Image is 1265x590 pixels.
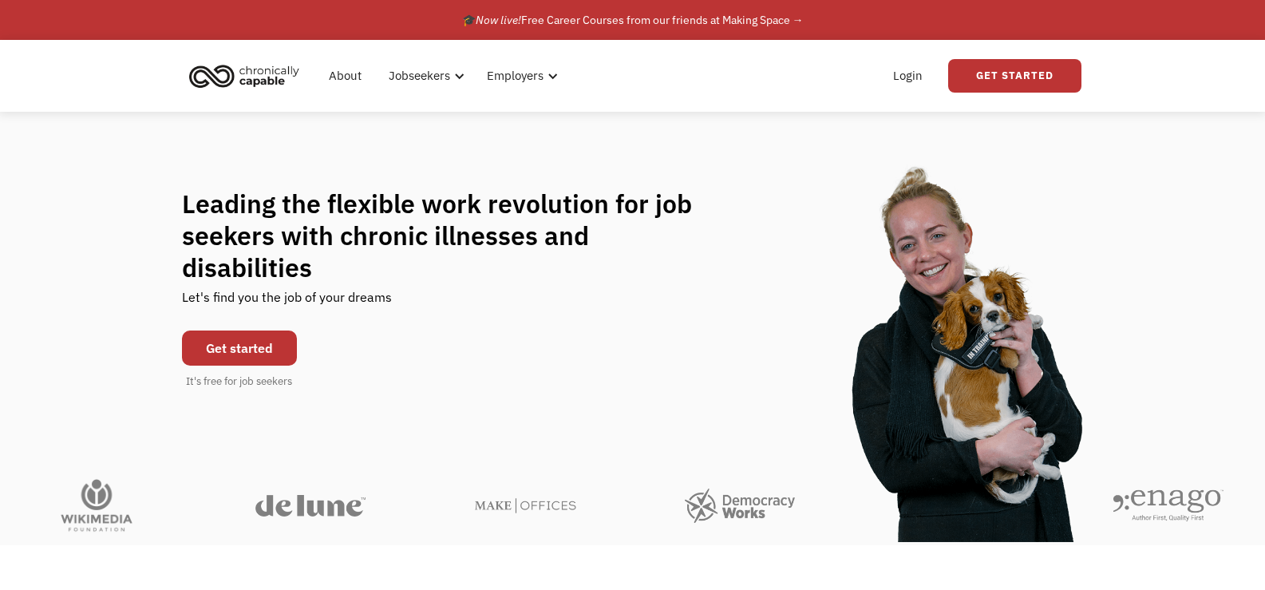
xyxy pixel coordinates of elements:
a: Get started [182,331,297,366]
a: About [319,50,371,101]
em: Now live! [476,13,521,27]
div: Employers [487,66,544,85]
a: Login [884,50,932,101]
div: Employers [477,50,563,101]
div: Let's find you the job of your dreams [182,283,392,323]
div: Jobseekers [389,66,450,85]
div: It's free for job seekers [186,374,292,390]
a: Get Started [948,59,1081,93]
img: Chronically Capable logo [184,58,304,93]
a: home [184,58,311,93]
div: Jobseekers [379,50,469,101]
div: 🎓 Free Career Courses from our friends at Making Space → [462,10,804,30]
h1: Leading the flexible work revolution for job seekers with chronic illnesses and disabilities [182,188,723,283]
